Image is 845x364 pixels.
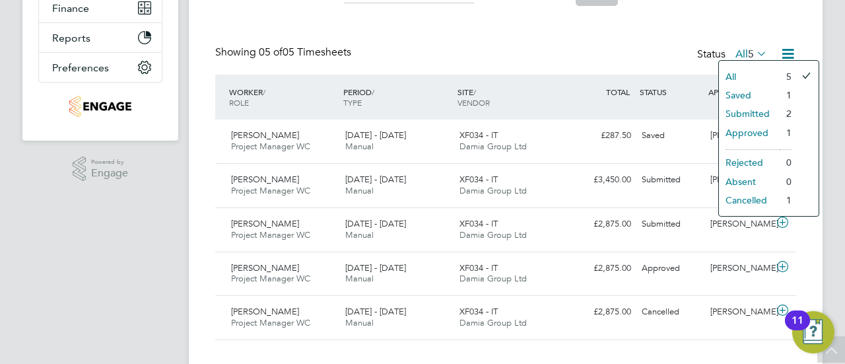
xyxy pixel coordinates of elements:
span: 05 of [259,46,283,59]
span: / [372,87,374,97]
li: 1 [780,86,792,104]
li: 5 [780,67,792,86]
div: Status [697,46,770,64]
span: Engage [91,168,128,179]
span: Damia Group Ltd [459,141,527,152]
a: Powered byEngage [73,157,129,182]
li: 2 [780,104,792,123]
span: [PERSON_NAME] [231,218,299,229]
span: [DATE] - [DATE] [345,174,406,185]
span: Powered by [91,157,128,168]
span: [DATE] - [DATE] [345,129,406,141]
div: APPROVER [705,80,774,104]
span: Damia Group Ltd [459,229,527,240]
div: Submitted [636,169,705,191]
span: ROLE [229,97,249,108]
span: XF034 - IT [459,218,498,229]
div: [PERSON_NAME] [705,213,774,235]
div: [PERSON_NAME] [705,301,774,323]
div: PERIOD [340,80,454,114]
span: XF034 - IT [459,174,498,185]
li: Submitted [719,104,780,123]
div: STATUS [636,80,705,104]
button: Open Resource Center, 11 new notifications [792,311,834,353]
li: Absent [719,172,780,191]
span: [PERSON_NAME] [231,174,299,185]
span: Project Manager WC [231,273,310,284]
li: Approved [719,124,780,142]
span: / [473,87,476,97]
span: Finance [52,2,89,15]
div: £3,450.00 [568,169,636,191]
span: / [263,87,265,97]
li: All [719,67,780,86]
span: Preferences [52,61,109,74]
li: Cancelled [719,191,780,209]
span: XF034 - IT [459,262,498,273]
div: 11 [792,320,803,338]
div: £2,875.00 [568,258,636,279]
li: Saved [719,86,780,104]
div: Cancelled [636,301,705,323]
div: Showing [215,46,354,59]
div: WORKER [226,80,340,114]
span: Manual [345,273,374,284]
span: [DATE] - [DATE] [345,306,406,317]
span: [DATE] - [DATE] [345,262,406,273]
span: [PERSON_NAME] [231,262,299,273]
span: Manual [345,317,374,328]
span: [PERSON_NAME] [231,306,299,317]
div: [PERSON_NAME] [705,169,774,191]
span: Project Manager WC [231,185,310,196]
div: [PERSON_NAME] [705,258,774,279]
div: SITE [454,80,568,114]
div: Submitted [636,213,705,235]
span: 05 Timesheets [259,46,351,59]
span: Damia Group Ltd [459,185,527,196]
span: XF034 - IT [459,129,498,141]
button: Preferences [39,53,162,82]
li: 1 [780,191,792,209]
div: Saved [636,125,705,147]
span: Manual [345,185,374,196]
li: 0 [780,153,792,172]
span: Damia Group Ltd [459,273,527,284]
span: [DATE] - [DATE] [345,218,406,229]
li: Rejected [719,153,780,172]
span: XF034 - IT [459,306,498,317]
span: VENDOR [457,97,490,108]
div: Approved [636,258,705,279]
div: £2,875.00 [568,213,636,235]
button: Reports [39,23,162,52]
span: TOTAL [606,87,630,97]
span: [PERSON_NAME] [231,129,299,141]
li: 1 [780,124,792,142]
span: Project Manager WC [231,317,310,328]
span: Project Manager WC [231,141,310,152]
a: Go to home page [38,96,162,117]
img: damiagroup-logo-retina.png [69,96,131,117]
label: All [735,48,767,61]
div: £287.50 [568,125,636,147]
div: £2,875.00 [568,301,636,323]
span: Manual [345,229,374,240]
span: 5 [748,48,754,61]
span: Project Manager WC [231,229,310,240]
span: TYPE [343,97,362,108]
span: Manual [345,141,374,152]
div: [PERSON_NAME] [705,125,774,147]
span: Damia Group Ltd [459,317,527,328]
li: 0 [780,172,792,191]
span: Reports [52,32,90,44]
